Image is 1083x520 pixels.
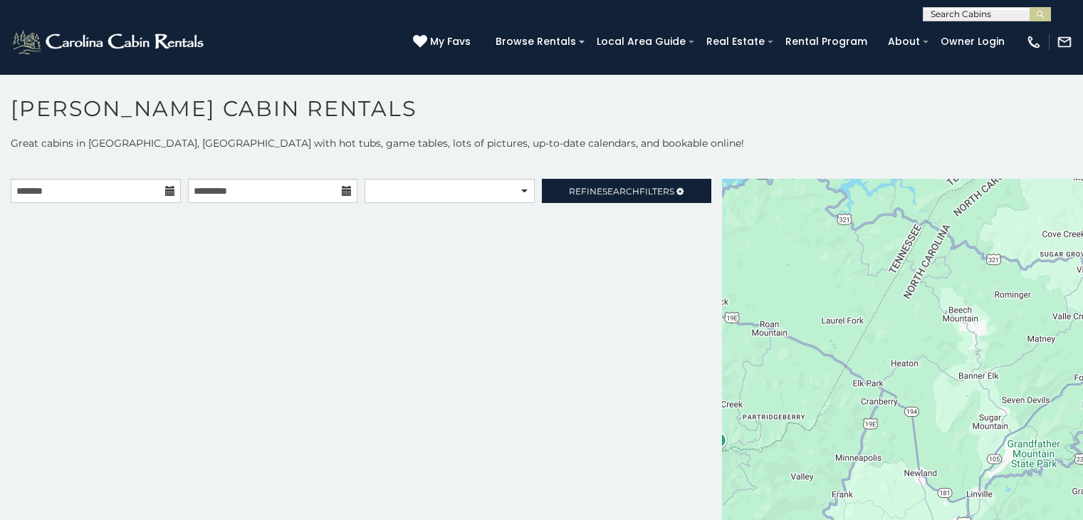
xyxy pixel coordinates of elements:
img: phone-regular-white.png [1026,34,1042,50]
a: Local Area Guide [590,31,693,53]
span: My Favs [430,34,471,49]
a: Rental Program [778,31,874,53]
a: About [881,31,927,53]
a: My Favs [413,34,474,50]
a: Real Estate [699,31,772,53]
a: Owner Login [933,31,1012,53]
a: Browse Rentals [488,31,583,53]
a: RefineSearchFilters [542,179,712,203]
span: Refine Filters [569,186,674,197]
img: mail-regular-white.png [1057,34,1072,50]
span: Search [602,186,639,197]
img: White-1-2.png [11,28,208,56]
